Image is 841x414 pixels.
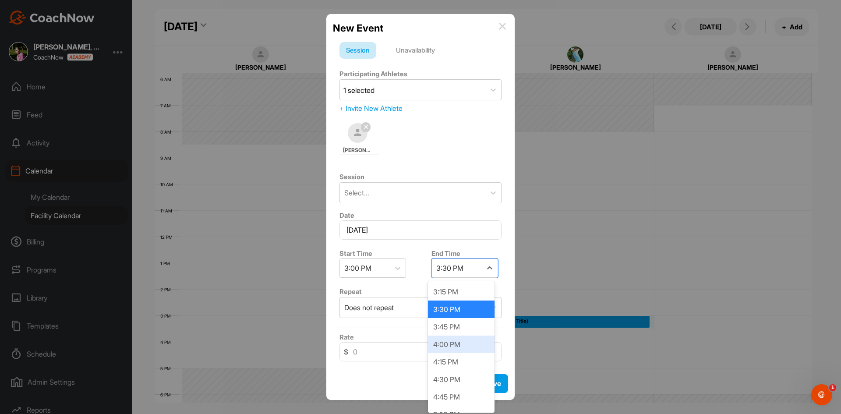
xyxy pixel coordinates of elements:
[428,336,495,353] div: 4:00 PM
[428,318,495,336] div: 3:45 PM
[344,302,394,313] div: Does not repeat
[428,283,495,301] div: 3:15 PM
[339,342,502,361] input: 0
[339,211,354,219] label: Date
[339,333,354,341] label: Rate
[339,220,502,240] input: Select Date
[428,353,495,371] div: 4:15 PM
[389,42,442,59] div: Unavailability
[829,384,836,391] span: 1
[436,263,463,273] div: 3:30 PM
[428,388,495,406] div: 4:45 PM
[348,123,367,143] img: square_default-ef6cabf814de5a2bf16c804365e32c732080f9872bdf737d349900a9daf73cf9.png
[811,384,832,405] iframe: Intercom live chat
[339,287,362,296] label: Repeat
[344,347,348,357] span: $
[339,42,376,59] div: Session
[339,70,407,78] label: Participating Athletes
[344,263,371,273] div: 3:00 PM
[428,301,495,318] div: 3:30 PM
[339,173,364,181] label: Session
[339,249,372,258] label: Start Time
[343,85,375,96] div: 1 selected
[339,103,502,113] div: + Invite New Athlete
[343,146,373,154] span: [PERSON_NAME]
[428,371,495,388] div: 4:30 PM
[333,21,383,35] h2: New Event
[431,249,460,258] label: End Time
[499,23,506,30] img: info
[344,188,369,198] div: Select...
